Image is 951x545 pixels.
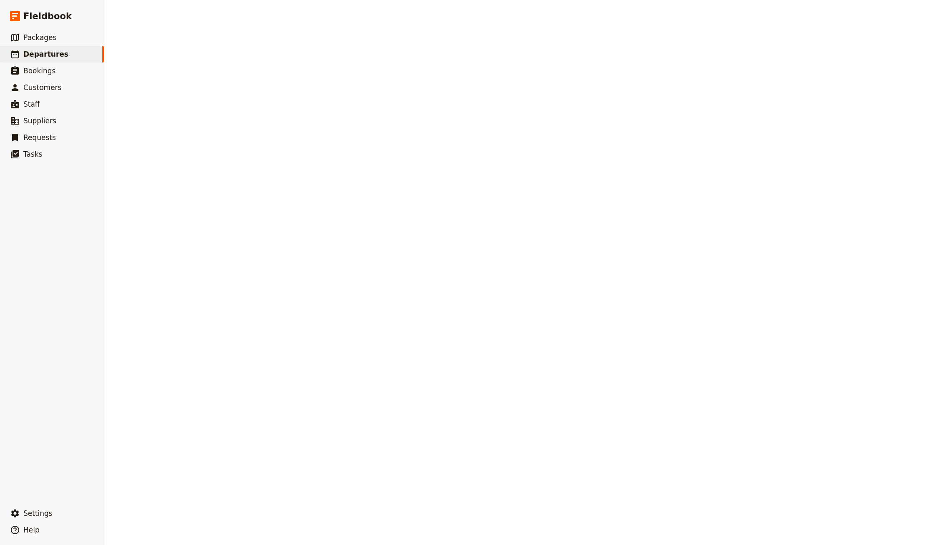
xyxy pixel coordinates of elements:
[23,133,56,142] span: Requests
[23,509,53,517] span: Settings
[23,117,56,125] span: Suppliers
[23,10,72,22] span: Fieldbook
[23,33,56,42] span: Packages
[23,526,40,534] span: Help
[23,50,68,58] span: Departures
[23,83,61,92] span: Customers
[23,150,43,158] span: Tasks
[23,100,40,108] span: Staff
[23,67,55,75] span: Bookings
